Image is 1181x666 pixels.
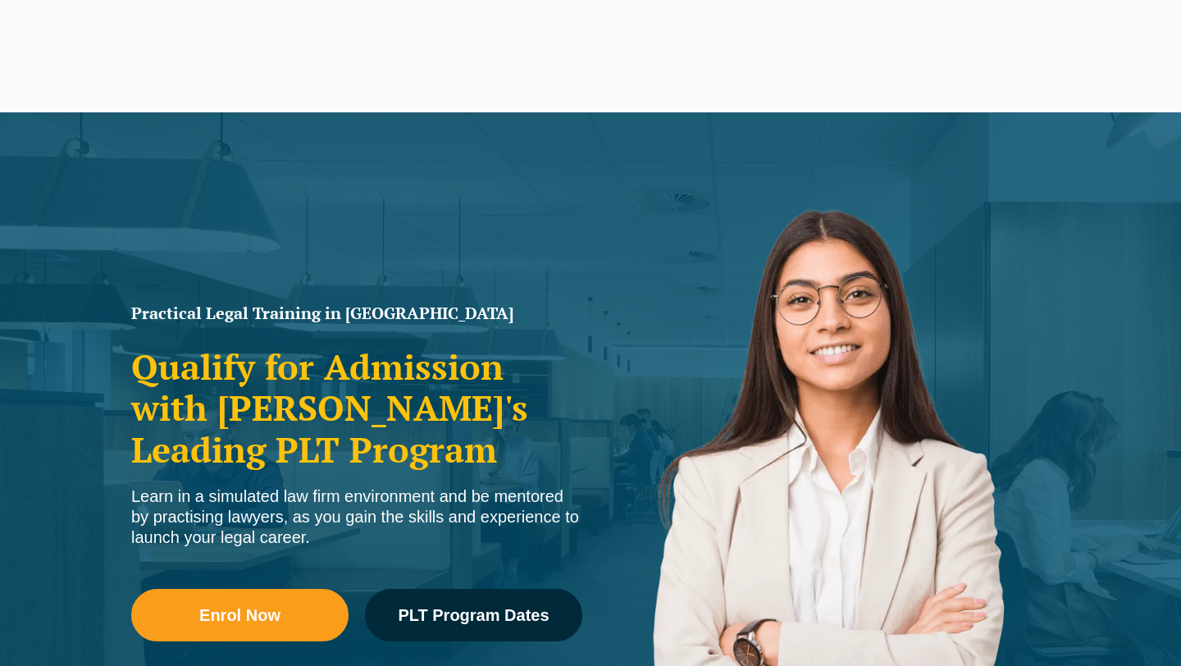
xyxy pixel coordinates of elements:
[365,589,582,641] a: PLT Program Dates
[131,589,349,641] a: Enrol Now
[398,607,549,623] span: PLT Program Dates
[199,607,280,623] span: Enrol Now
[131,486,582,548] div: Learn in a simulated law firm environment and be mentored by practising lawyers, as you gain the ...
[131,346,582,470] h2: Qualify for Admission with [PERSON_NAME]'s Leading PLT Program
[131,305,582,322] h1: Practical Legal Training in [GEOGRAPHIC_DATA]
